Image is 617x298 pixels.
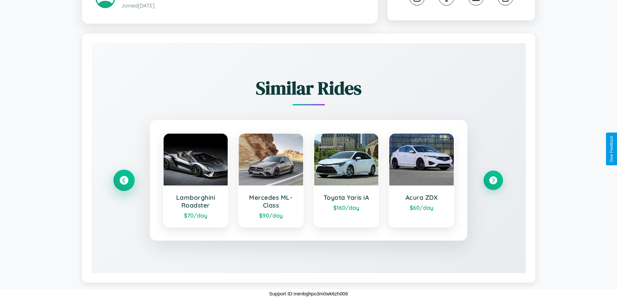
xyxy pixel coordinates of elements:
a: Acura ZDX$60/day [389,133,454,228]
p: Joined [DATE] [121,1,364,10]
div: Give Feedback [609,136,614,162]
p: Support ID: menbghpo3m0wk6zh006 [269,289,348,298]
div: $ 90 /day [245,212,297,219]
div: $ 70 /day [170,212,222,219]
h3: Mercedes ML-Class [245,194,297,209]
h3: Acura ZDX [396,194,447,201]
h3: Toyota Yaris iA [321,194,372,201]
h2: Similar Rides [114,76,503,101]
div: $ 160 /day [321,204,372,211]
a: Lamborghini Roadster$70/day [163,133,229,228]
h3: Lamborghini Roadster [170,194,222,209]
div: $ 60 /day [396,204,447,211]
a: Mercedes ML-Class$90/day [238,133,304,228]
a: Toyota Yaris iA$160/day [314,133,379,228]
